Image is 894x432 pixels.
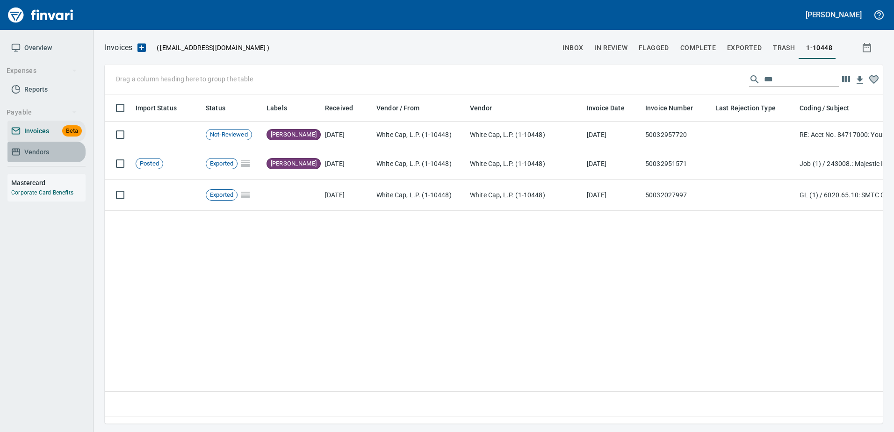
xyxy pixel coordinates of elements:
button: Download table [853,73,867,87]
img: Finvari [6,4,76,26]
td: 50032951571 [642,148,712,180]
span: Exported [206,159,237,168]
span: [PERSON_NAME] [267,130,320,139]
span: Last Rejection Type [715,102,776,114]
td: White Cap, L.P. (1-10448) [373,180,466,211]
span: Not-Reviewed [206,130,252,139]
a: Overview [7,37,86,58]
span: Complete [680,42,716,54]
span: Beta [62,126,82,137]
a: Reports [7,79,86,100]
span: [EMAIL_ADDRESS][DOMAIN_NAME] [159,43,267,52]
button: Payable [3,104,81,121]
p: ( ) [151,43,269,52]
span: Status [206,102,238,114]
span: Reports [24,84,48,95]
span: Pages Split [238,191,253,198]
button: Expenses [3,62,81,79]
td: White Cap, L.P. (1-10448) [373,148,466,180]
span: Vendor / From [376,102,419,114]
p: Invoices [105,42,132,53]
button: Show invoices within a particular date range [853,39,883,56]
span: Overview [24,42,52,54]
span: Posted [136,159,163,168]
a: Corporate Card Benefits [11,189,73,196]
nav: breadcrumb [105,42,132,53]
span: Vendor / From [376,102,432,114]
span: 1-10448 [806,42,832,54]
td: [DATE] [321,122,373,148]
p: Drag a column heading here to group the table [116,74,253,84]
span: Payable [7,107,77,118]
span: Invoice Number [645,102,693,114]
span: Received [325,102,353,114]
span: Coding / Subject [800,102,861,114]
span: Labels [267,102,287,114]
span: In Review [594,42,627,54]
h5: [PERSON_NAME] [806,10,862,20]
span: Flagged [639,42,669,54]
span: Last Rejection Type [715,102,788,114]
span: Exported [206,191,237,200]
a: InvoicesBeta [7,121,86,142]
td: [DATE] [321,180,373,211]
span: Received [325,102,365,114]
a: Vendors [7,142,86,163]
td: [DATE] [583,180,642,211]
td: [DATE] [583,122,642,148]
span: Vendor [470,102,492,114]
span: Pages Split [238,159,253,167]
h6: Mastercard [11,178,86,188]
span: Vendors [24,146,49,158]
button: Choose columns to display [839,72,853,86]
span: Expenses [7,65,77,77]
td: White Cap, L.P. (1-10448) [466,180,583,211]
span: Invoice Date [587,102,637,114]
td: [DATE] [321,148,373,180]
span: trash [773,42,795,54]
span: Labels [267,102,299,114]
span: Import Status [136,102,189,114]
span: inbox [562,42,583,54]
span: Invoices [24,125,49,137]
td: White Cap, L.P. (1-10448) [373,122,466,148]
span: [PERSON_NAME] [267,159,320,168]
td: 50032957720 [642,122,712,148]
span: Coding / Subject [800,102,849,114]
span: Exported [727,42,762,54]
td: White Cap, L.P. (1-10448) [466,122,583,148]
span: Vendor [470,102,504,114]
span: Invoice Date [587,102,625,114]
button: Upload an Invoice [132,42,151,53]
td: [DATE] [583,148,642,180]
span: Import Status [136,102,177,114]
td: White Cap, L.P. (1-10448) [466,148,583,180]
span: Invoice Number [645,102,705,114]
td: 50032027997 [642,180,712,211]
button: [PERSON_NAME] [803,7,864,22]
button: Column choices favorited. Click to reset to default [867,72,881,86]
span: Status [206,102,225,114]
